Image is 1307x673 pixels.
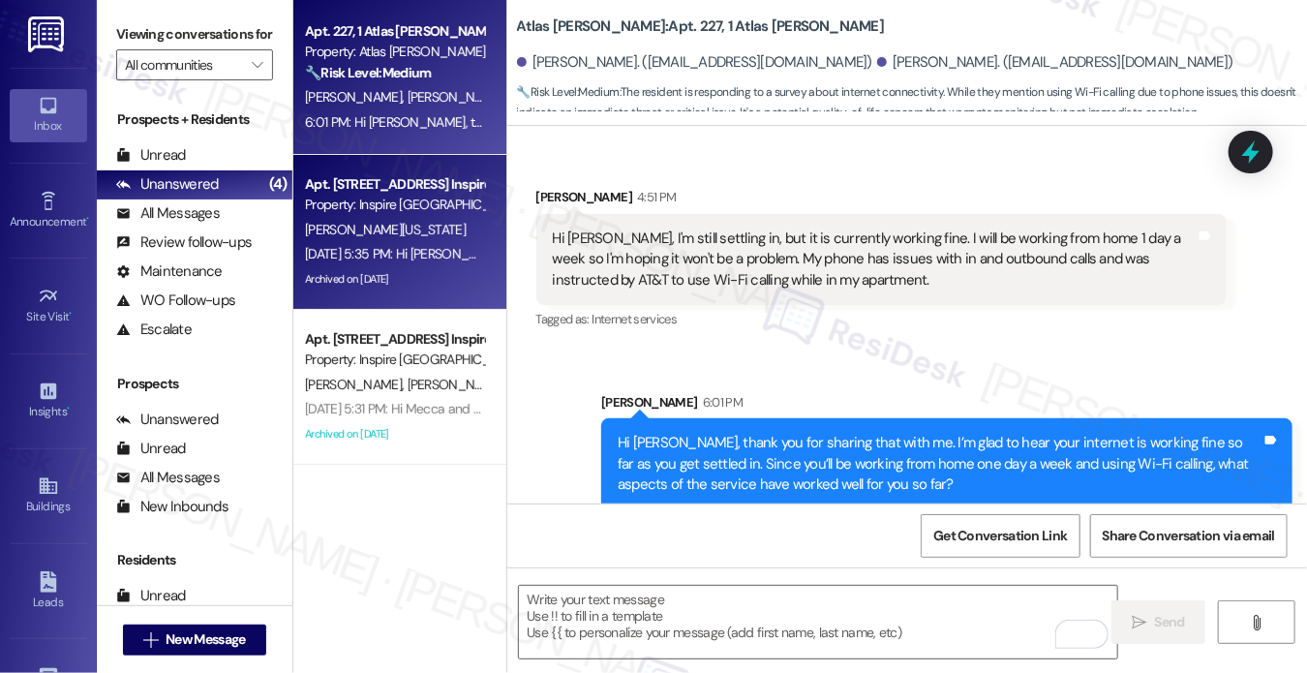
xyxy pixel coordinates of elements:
[517,52,873,73] div: [PERSON_NAME]. ([EMAIL_ADDRESS][DOMAIN_NAME])
[305,64,431,81] strong: 🔧 Risk Level: Medium
[553,229,1197,291] div: Hi [PERSON_NAME], I'm still settling in, but it is currently working fine. I will be working from...
[536,305,1228,333] div: Tagged as:
[70,307,73,321] span: •
[116,497,228,517] div: New Inbounds
[305,195,484,215] div: Property: Inspire [GEOGRAPHIC_DATA]
[116,19,273,49] label: Viewing conversations for
[1250,615,1264,630] i: 
[116,203,220,224] div: All Messages
[86,212,89,226] span: •
[305,88,408,106] span: [PERSON_NAME]
[264,169,292,199] div: (4)
[143,632,158,648] i: 
[97,109,292,130] div: Prospects + Residents
[1155,612,1185,632] span: Send
[632,187,676,207] div: 4:51 PM
[116,468,220,488] div: All Messages
[933,526,1067,546] span: Get Conversation Link
[601,392,1292,419] div: [PERSON_NAME]
[10,470,87,522] a: Buildings
[303,422,486,446] div: Archived on [DATE]
[67,402,70,415] span: •
[166,629,245,650] span: New Message
[10,280,87,332] a: Site Visit •
[592,311,677,327] span: Internet services
[10,566,87,618] a: Leads
[877,52,1233,73] div: [PERSON_NAME]. ([EMAIL_ADDRESS][DOMAIN_NAME])
[1111,600,1205,644] button: Send
[305,376,408,393] span: [PERSON_NAME]
[116,261,223,282] div: Maintenance
[116,410,219,430] div: Unanswered
[97,374,292,394] div: Prospects
[10,375,87,427] a: Insights •
[116,174,219,195] div: Unanswered
[407,88,503,106] span: [PERSON_NAME]
[698,392,743,413] div: 6:01 PM
[10,89,87,141] a: Inbox
[116,439,186,459] div: Unread
[305,21,484,42] div: Apt. 227, 1 Atlas [PERSON_NAME]
[305,174,484,195] div: Apt. [STREET_ADDRESS] Inspire Homes [GEOGRAPHIC_DATA]
[1103,526,1275,546] span: Share Conversation via email
[618,433,1261,495] div: Hi [PERSON_NAME], thank you for sharing that with me. I’m glad to hear your internet is working f...
[305,350,484,370] div: Property: Inspire [GEOGRAPHIC_DATA]
[123,625,266,656] button: New Message
[407,376,503,393] span: [PERSON_NAME]
[303,267,486,291] div: Archived on [DATE]
[97,550,292,570] div: Residents
[116,320,192,340] div: Escalate
[125,49,242,80] input: All communities
[305,42,484,62] div: Property: Atlas [PERSON_NAME]
[517,84,620,100] strong: 🔧 Risk Level: Medium
[1090,514,1288,558] button: Share Conversation via email
[536,187,1228,214] div: [PERSON_NAME]
[519,586,1117,658] textarea: To enrich screen reader interactions, please activate Accessibility in Grammarly extension settings
[116,145,186,166] div: Unread
[116,291,235,311] div: WO Follow-ups
[116,586,186,606] div: Unread
[28,16,68,52] img: ResiDesk Logo
[305,329,484,350] div: Apt. [STREET_ADDRESS] Inspire Homes [GEOGRAPHIC_DATA]
[517,16,885,37] b: Atlas [PERSON_NAME]: Apt. 227, 1 Atlas [PERSON_NAME]
[1132,615,1146,630] i: 
[305,221,466,238] span: [PERSON_NAME][US_STATE]
[252,57,262,73] i: 
[116,232,252,253] div: Review follow-ups
[921,514,1079,558] button: Get Conversation Link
